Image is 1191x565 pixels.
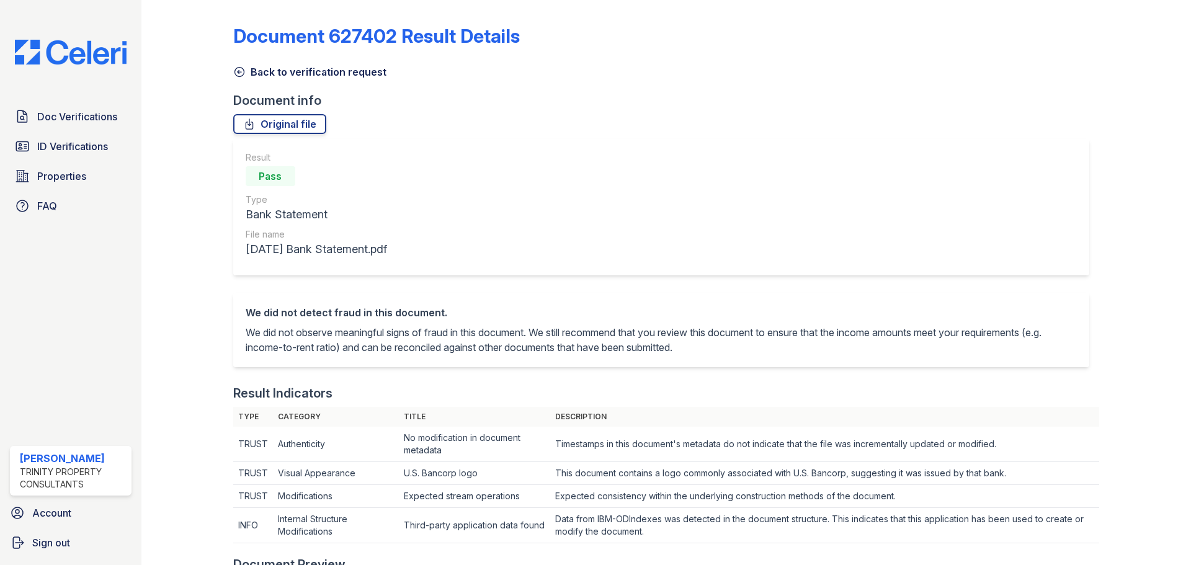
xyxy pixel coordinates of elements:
div: Pass [246,166,295,186]
td: Timestamps in this document's metadata do not indicate that the file was incrementally updated or... [550,427,1099,462]
span: Sign out [32,535,70,550]
div: File name [246,228,387,241]
td: U.S. Bancorp logo [399,462,550,485]
div: Result Indicators [233,385,332,402]
span: Account [32,505,71,520]
img: CE_Logo_Blue-a8612792a0a2168367f1c8372b55b34899dd931a85d93a1a3d3e32e68fde9ad4.png [5,40,136,65]
th: Title [399,407,550,427]
div: Trinity Property Consultants [20,466,127,491]
td: Authenticity [273,427,399,462]
td: TRUST [233,427,273,462]
span: FAQ [37,198,57,213]
a: Properties [10,164,132,189]
th: Type [233,407,273,427]
td: TRUST [233,462,273,485]
div: [DATE] Bank Statement.pdf [246,241,387,258]
div: Result [246,151,387,164]
div: Document info [233,92,1099,109]
td: Third-party application data found [399,508,550,543]
a: FAQ [10,194,132,218]
a: Sign out [5,530,136,555]
a: Original file [233,114,326,134]
td: This document contains a logo commonly associated with U.S. Bancorp, suggesting it was issued by ... [550,462,1099,485]
p: We did not observe meaningful signs of fraud in this document. We still recommend that you review... [246,325,1077,355]
a: ID Verifications [10,134,132,159]
td: TRUST [233,485,273,508]
span: Doc Verifications [37,109,117,124]
td: Expected consistency within the underlying construction methods of the document. [550,485,1099,508]
a: Back to verification request [233,65,386,79]
td: INFO [233,508,273,543]
td: Data from IBM-ODIndexes was detected in the document structure. This indicates that this applicat... [550,508,1099,543]
td: No modification in document metadata [399,427,550,462]
th: Category [273,407,399,427]
a: Account [5,500,136,525]
td: Modifications [273,485,399,508]
th: Description [550,407,1099,427]
span: Properties [37,169,86,184]
div: [PERSON_NAME] [20,451,127,466]
span: ID Verifications [37,139,108,154]
td: Expected stream operations [399,485,550,508]
td: Internal Structure Modifications [273,508,399,543]
div: We did not detect fraud in this document. [246,305,1077,320]
div: Bank Statement [246,206,387,223]
td: Visual Appearance [273,462,399,485]
a: Doc Verifications [10,104,132,129]
div: Type [246,194,387,206]
a: Document 627402 Result Details [233,25,520,47]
